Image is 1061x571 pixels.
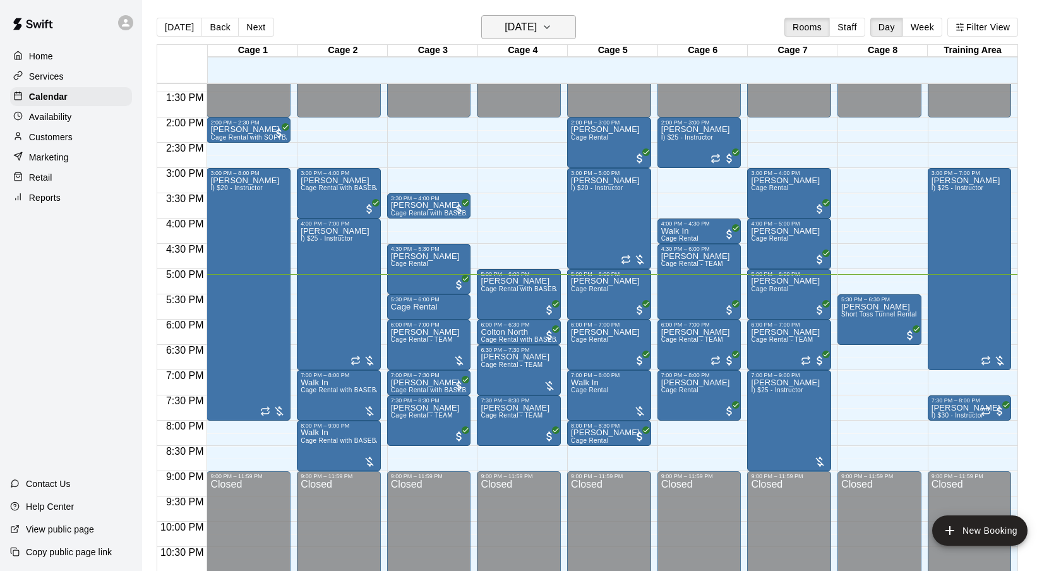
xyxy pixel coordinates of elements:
p: Reports [29,191,61,204]
div: 7:00 PM – 8:00 PM: Cage Rental with BASEBALL Pitching Machine [297,370,381,421]
span: All customers have paid [453,430,465,443]
span: Cage Rental [571,387,608,394]
div: 4:30 PM – 5:30 PM: Weston Gregory [387,244,471,294]
div: 9:00 PM – 11:59 PM [571,473,647,479]
div: 9:00 PM – 11:59 PM [481,473,557,479]
span: 5:30 PM [163,294,207,305]
span: Cage Rental [661,235,698,242]
button: add [932,515,1028,546]
span: Cage Rental - TEAM [391,336,453,343]
span: All customers have paid [993,405,1006,418]
div: 7:00 PM – 8:00 PM [571,372,647,378]
div: Cage 3 [388,45,477,57]
p: View public page [26,523,94,536]
span: Cage Rental [751,235,788,242]
div: 7:00 PM – 7:30 PM [391,372,467,378]
span: Recurring event [260,406,270,416]
div: 3:30 PM – 4:00 PM: Jayce Peterson [387,193,471,219]
span: All customers have paid [813,304,826,316]
div: 7:00 PM – 8:00 PM: Cage Rental [567,370,651,421]
div: 4:00 PM – 4:30 PM: Cage Rental [657,219,741,244]
div: 9:00 PM – 11:59 PM [841,473,918,479]
div: 3:00 PM – 5:00 PM [571,170,647,176]
div: 4:30 PM – 5:30 PM [391,246,467,252]
div: 5:30 PM – 6:30 PM [841,296,918,303]
p: Contact Us [26,478,71,490]
button: Back [201,18,239,37]
span: I) $20 - Instructor [571,184,623,191]
span: Recurring event [981,356,991,366]
div: 6:00 PM – 7:00 PM: Beckett Mason [567,320,651,370]
div: 6:00 PM – 7:00 PM: Cage Rental - TEAM [747,320,831,370]
span: Cage Rental with BASEBALL Pitching Machine [301,184,441,191]
p: Availability [29,111,72,123]
span: Cage Rental with BASEBALL Pitching Machine [301,387,441,394]
span: All customers have paid [453,203,465,215]
div: 8:00 PM – 8:30 PM: Cage Rental [567,421,651,446]
div: Calendar [10,87,132,106]
button: Day [870,18,903,37]
span: Recurring event [801,356,811,366]
span: All customers have paid [273,127,285,140]
div: Cage 5 [568,45,657,57]
div: 9:00 PM – 11:59 PM [932,473,1008,479]
a: Marketing [10,148,132,167]
span: 3:30 PM [163,193,207,204]
span: I) $30 - Instructor [932,412,983,419]
span: All customers have paid [633,152,646,165]
a: Retail [10,168,132,187]
span: Cage Rental - TEAM [481,361,542,368]
span: 8:30 PM [163,446,207,457]
p: Retail [29,171,52,184]
div: 7:30 PM – 8:30 PM [391,397,467,404]
div: Cage 7 [748,45,837,57]
div: 7:30 PM – 8:00 PM [932,397,1008,404]
span: Cage Rental with BASEBALL Pitching Machine [391,387,532,394]
span: 6:30 PM [163,345,207,356]
p: Home [29,50,53,63]
span: All customers have paid [723,228,736,241]
span: 1:30 PM [163,92,207,103]
p: Customers [29,131,73,143]
div: Services [10,67,132,86]
span: Cage Rental with BASEBALL Pitching Machine [391,210,532,217]
span: All customers have paid [723,405,736,418]
span: 9:30 PM [163,496,207,507]
button: [DATE] [157,18,202,37]
span: Recurring event [710,153,721,164]
div: 4:00 PM – 7:00 PM: I) $25 - Instructor [297,219,381,370]
div: 3:00 PM – 4:00 PM [751,170,827,176]
span: 10:00 PM [157,522,207,532]
div: 6:30 PM – 7:30 PM [481,347,557,353]
div: 3:00 PM – 5:00 PM: I) $20 - Instructor [567,168,651,269]
div: Cage 4 [478,45,568,57]
div: 3:00 PM – 4:00 PM [301,170,377,176]
span: Cage Rental - TEAM [481,412,542,419]
span: All customers have paid [633,354,646,367]
span: Recurring event [621,255,631,265]
div: 3:00 PM – 4:00 PM: Ryan Tribett [747,168,831,219]
span: All customers have paid [453,279,465,291]
div: 5:00 PM – 6:00 PM [751,271,827,277]
span: I) $20 - Instructor [210,184,262,191]
div: 6:00 PM – 6:30 PM: Colton North [477,320,561,345]
div: 5:00 PM – 6:00 PM: Tallulah Tertipes [567,269,651,320]
div: 9:00 PM – 11:59 PM [301,473,377,479]
div: 3:00 PM – 7:00 PM: I) $25 - Instructor [928,168,1012,370]
a: Customers [10,128,132,147]
p: Copy public page link [26,546,112,558]
span: 4:00 PM [163,219,207,229]
span: All customers have paid [723,304,736,316]
span: Cage Rental - TEAM [661,260,723,267]
span: 4:30 PM [163,244,207,255]
span: Cage Rental with BASEBALL Pitching Machine [481,285,621,292]
p: Marketing [29,151,69,164]
div: 7:00 PM – 8:00 PM: Adam Harris [657,370,741,421]
span: All customers have paid [453,380,465,392]
span: Cage Rental [571,285,608,292]
span: 5:00 PM [163,269,207,280]
div: 6:30 PM – 7:30 PM: Cage Rental - TEAM [477,345,561,395]
span: Cage Rental [571,437,608,444]
span: I) $25 - Instructor [751,387,803,394]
